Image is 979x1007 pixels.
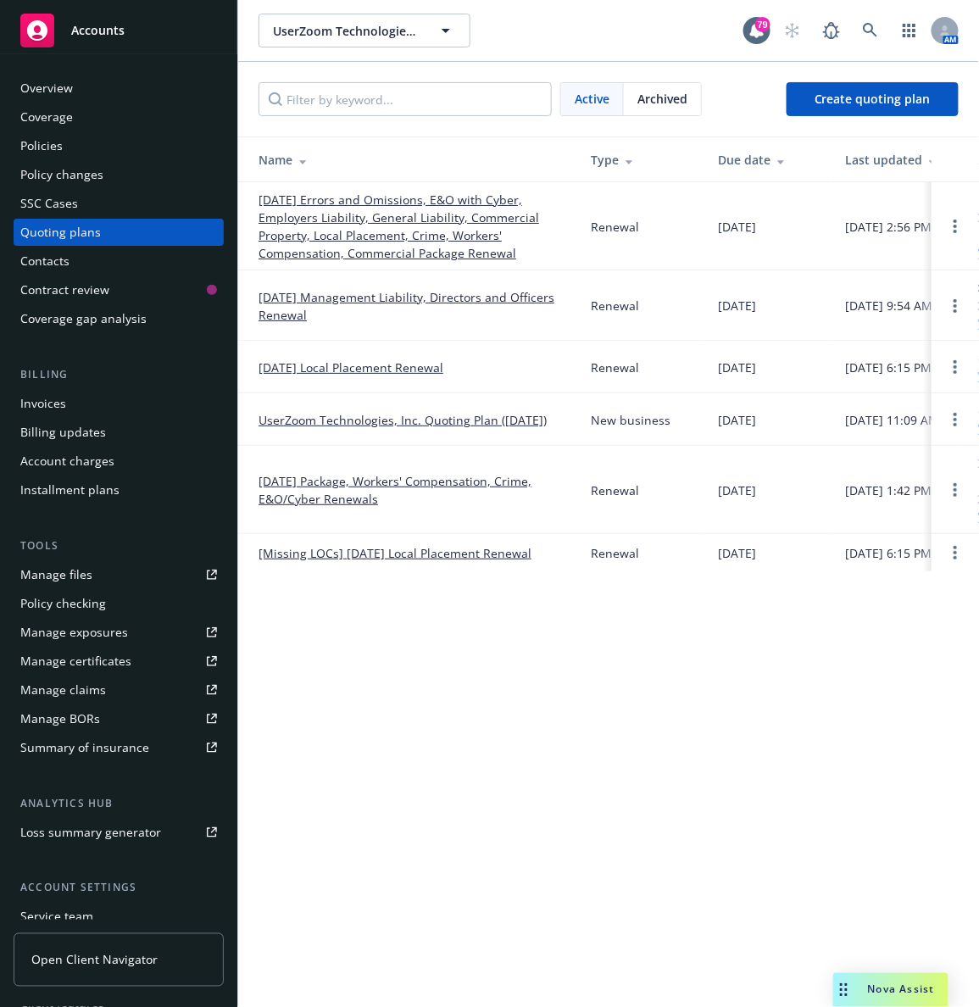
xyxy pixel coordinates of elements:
[14,132,224,159] a: Policies
[20,904,93,931] div: Service team
[591,411,670,429] div: New business
[14,619,224,646] a: Manage exposures
[20,448,114,475] div: Account charges
[20,676,106,704] div: Manage claims
[575,90,609,108] span: Active
[14,537,224,554] div: Tools
[20,419,106,446] div: Billing updates
[259,14,470,47] button: UserZoom Technologies, Inc.
[20,75,73,102] div: Overview
[945,409,965,430] a: Open options
[259,82,552,116] input: Filter by keyword...
[718,359,756,376] div: [DATE]
[776,14,809,47] a: Start snowing
[845,411,939,429] div: [DATE] 11:09 AM
[14,819,224,846] a: Loss summary generator
[845,218,932,236] div: [DATE] 2:56 PM
[14,904,224,931] a: Service team
[14,880,224,897] div: Account settings
[259,472,564,508] a: [DATE] Package, Workers' Compensation, Crime, E&O/Cyber Renewals
[14,190,224,217] a: SSC Cases
[20,476,120,503] div: Installment plans
[20,219,101,246] div: Quoting plans
[718,218,756,236] div: [DATE]
[14,705,224,732] a: Manage BORs
[14,7,224,54] a: Accounts
[755,17,770,32] div: 79
[893,14,926,47] a: Switch app
[20,305,147,332] div: Coverage gap analysis
[591,218,639,236] div: Renewal
[945,480,965,500] a: Open options
[833,973,948,1007] button: Nova Assist
[259,288,564,324] a: [DATE] Management Liability, Directors and Officers Renewal
[945,357,965,377] a: Open options
[71,24,125,37] span: Accounts
[945,542,965,563] a: Open options
[259,191,564,262] a: [DATE] Errors and Omissions, E&O with Cyber, Employers Liability, General Liability, Commercial P...
[637,90,687,108] span: Archived
[591,151,691,169] div: Type
[20,190,78,217] div: SSC Cases
[14,419,224,446] a: Billing updates
[945,296,965,316] a: Open options
[14,366,224,383] div: Billing
[20,705,100,732] div: Manage BORs
[14,590,224,617] a: Policy checking
[273,22,420,40] span: UserZoom Technologies, Inc.
[259,151,564,169] div: Name
[20,161,103,188] div: Policy changes
[14,795,224,812] div: Analytics hub
[14,448,224,475] a: Account charges
[718,481,756,499] div: [DATE]
[20,619,128,646] div: Manage exposures
[20,734,149,761] div: Summary of insurance
[591,544,639,562] div: Renewal
[14,676,224,704] a: Manage claims
[20,819,161,846] div: Loss summary generator
[718,297,756,314] div: [DATE]
[833,973,854,1007] div: Drag to move
[14,219,224,246] a: Quoting plans
[259,359,443,376] a: [DATE] Local Placement Renewal
[14,476,224,503] a: Installment plans
[14,305,224,332] a: Coverage gap analysis
[854,14,887,47] a: Search
[845,481,932,499] div: [DATE] 1:42 PM
[20,132,63,159] div: Policies
[20,561,92,588] div: Manage files
[20,248,70,275] div: Contacts
[259,544,531,562] a: [Missing LOCs] [DATE] Local Placement Renewal
[591,481,639,499] div: Renewal
[815,14,848,47] a: Report a Bug
[845,544,932,562] div: [DATE] 6:15 PM
[20,103,73,131] div: Coverage
[845,297,932,314] div: [DATE] 9:54 AM
[868,982,935,997] span: Nova Assist
[20,390,66,417] div: Invoices
[845,151,945,169] div: Last updated
[787,82,959,116] a: Create quoting plan
[845,359,932,376] div: [DATE] 6:15 PM
[14,561,224,588] a: Manage files
[14,648,224,675] a: Manage certificates
[14,734,224,761] a: Summary of insurance
[718,151,818,169] div: Due date
[591,297,639,314] div: Renewal
[31,951,158,969] span: Open Client Navigator
[14,276,224,303] a: Contract review
[14,161,224,188] a: Policy changes
[945,216,965,236] a: Open options
[718,544,756,562] div: [DATE]
[14,103,224,131] a: Coverage
[20,590,106,617] div: Policy checking
[20,648,131,675] div: Manage certificates
[259,411,547,429] a: UserZoom Technologies, Inc. Quoting Plan ([DATE])
[20,276,109,303] div: Contract review
[591,359,639,376] div: Renewal
[815,91,931,107] span: Create quoting plan
[14,248,224,275] a: Contacts
[14,75,224,102] a: Overview
[718,411,756,429] div: [DATE]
